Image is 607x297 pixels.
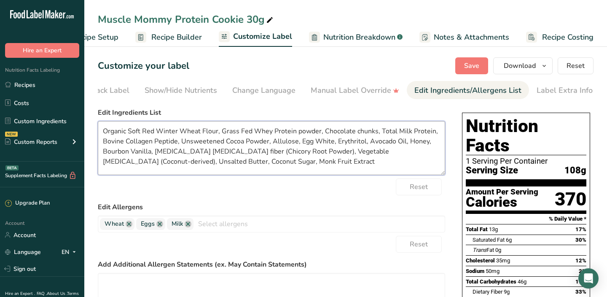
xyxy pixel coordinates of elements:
[219,27,292,47] a: Customize Label
[5,291,35,297] a: Hire an Expert .
[496,257,510,264] span: 35mg
[98,108,445,118] label: Edit Ingredients List
[141,219,155,229] span: Eggs
[193,217,445,230] input: Select allergens
[504,289,510,295] span: 9g
[105,219,124,229] span: Wheat
[579,268,586,274] span: 2%
[466,116,586,155] h1: Nutrition Facts
[309,28,403,47] a: Nutrition Breakdown
[455,57,488,74] button: Save
[98,59,189,73] h1: Customize your label
[466,268,484,274] span: Sodium
[473,247,494,253] span: Fat
[98,259,445,270] label: Add Additional Allergen Statements (ex. May Contain Statements)
[567,61,585,71] span: Reset
[56,28,118,47] a: Recipe Setup
[62,247,79,257] div: EN
[145,85,217,96] div: Show/Hide Nutrients
[555,188,586,211] div: 370
[464,61,479,71] span: Save
[410,239,428,249] span: Reset
[5,165,19,170] div: BETA
[5,43,79,58] button: Hire an Expert
[98,202,445,212] label: Edit Allergens
[410,182,428,192] span: Reset
[575,257,586,264] span: 12%
[466,278,516,285] span: Total Carbohydrates
[495,247,501,253] span: 0g
[504,61,536,71] span: Download
[419,28,509,47] a: Notes & Attachments
[233,31,292,42] span: Customize Label
[466,226,488,232] span: Total Fat
[466,214,586,224] section: % Daily Value *
[396,236,442,253] button: Reset
[98,12,275,27] div: Muscle Mommy Protein Cookie 30g
[558,57,594,74] button: Reset
[466,157,586,165] div: 1 Serving Per Container
[47,291,67,297] a: About Us .
[232,85,295,96] div: Change Language
[518,278,526,285] span: 46g
[564,165,586,176] span: 108g
[537,85,593,96] div: Label Extra Info
[506,237,512,243] span: 6g
[323,32,395,43] span: Nutrition Breakdown
[542,32,594,43] span: Recipe Costing
[151,32,202,43] span: Recipe Builder
[135,28,202,47] a: Recipe Builder
[473,289,502,295] span: Dietary Fiber
[493,57,553,74] button: Download
[5,132,18,137] div: NEW
[396,178,442,195] button: Reset
[575,237,586,243] span: 30%
[73,32,118,43] span: Recipe Setup
[5,245,41,259] a: Language
[489,226,498,232] span: 13g
[526,28,594,47] a: Recipe Costing
[578,268,599,289] div: Open Intercom Messenger
[5,199,50,208] div: Upgrade Plan
[486,268,500,274] span: 50mg
[5,138,57,146] div: Custom Reports
[466,257,495,264] span: Cholesterol
[414,85,521,96] div: Edit Ingredients/Allergens List
[473,247,486,253] i: Trans
[575,289,586,295] span: 33%
[575,278,586,285] span: 17%
[466,196,538,208] div: Calories
[37,291,47,297] a: FAQ .
[466,188,538,196] div: Amount Per Serving
[575,226,586,232] span: 17%
[473,237,505,243] span: Saturated Fat
[311,85,399,96] div: Manual Label Override
[466,165,518,176] span: Serving Size
[434,32,509,43] span: Notes & Attachments
[172,219,183,229] span: Milk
